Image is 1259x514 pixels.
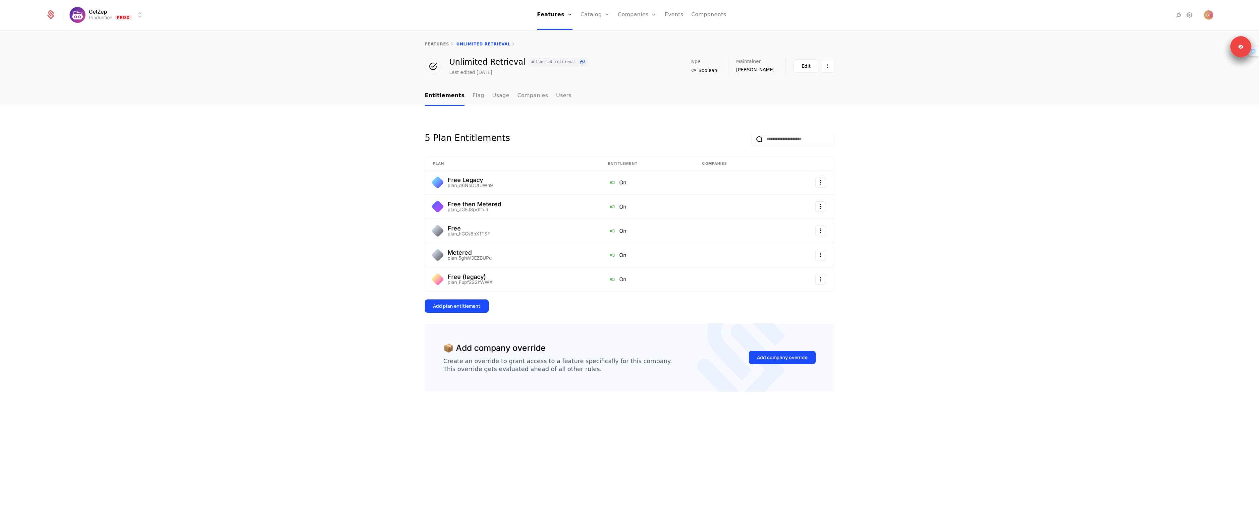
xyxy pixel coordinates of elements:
a: features [425,42,449,46]
div: Edit [802,63,811,69]
button: Select action [815,274,826,285]
span: Maintainer [736,59,761,64]
div: Production [89,14,112,21]
a: Entitlements [425,86,465,106]
th: Entitlement [600,157,694,171]
button: Add plan entitlement [425,299,489,313]
a: Settings [1185,11,1193,19]
span: GetZep [89,9,107,14]
span: Prod [115,15,132,20]
div: Add company override [757,354,807,361]
div: Free [448,225,490,231]
img: GetZep [70,7,85,23]
button: Select action [815,177,826,188]
button: Select action [815,250,826,260]
span: [PERSON_NAME] [736,66,775,73]
th: Plan [425,157,600,171]
div: Free Legacy [448,177,493,183]
button: Edit [794,59,819,73]
img: Gio Testing [1204,10,1213,20]
div: Add plan entitlement [433,303,480,309]
a: Companies [517,86,548,106]
button: Add company override [749,351,816,364]
div: plan_d6NoDUtUWh9 [448,183,493,188]
div: On [608,202,686,211]
div: On [608,275,686,284]
div: plan_hGGs6hX1TSF [448,231,490,236]
div: Create an override to grant access to a feature specifically for this company. This override gets... [443,357,672,373]
nav: Main [425,86,834,106]
th: Companies [694,157,779,171]
div: On [608,226,686,235]
div: On [608,178,686,187]
button: Select action [822,59,834,73]
div: On [608,251,686,259]
div: Free (legacy) [448,274,493,280]
div: 📦 Add company override [443,342,546,354]
span: Boolean [698,67,717,74]
div: plan_Fupf222hWWX [448,280,493,285]
a: Integrations [1175,11,1183,19]
div: plan_JG5J8pdf1uR [448,207,501,212]
div: Unlimited Retrieval [449,57,588,67]
button: Select action [815,201,826,212]
div: plan_5ghW3EZBUPu [448,256,492,260]
a: Flag [472,86,484,106]
button: Open user button [1204,10,1213,20]
button: Select environment [72,8,144,22]
a: Users [556,86,572,106]
div: Free then Metered [448,201,501,207]
div: Metered [448,250,492,256]
div: Last edited [DATE] [449,69,492,76]
ul: Choose Sub Page [425,86,572,106]
span: unlimited-retrieval [531,60,576,64]
a: Usage [492,86,510,106]
button: Select action [815,225,826,236]
div: 5 Plan Entitlements [425,133,510,146]
span: Type [690,59,700,64]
